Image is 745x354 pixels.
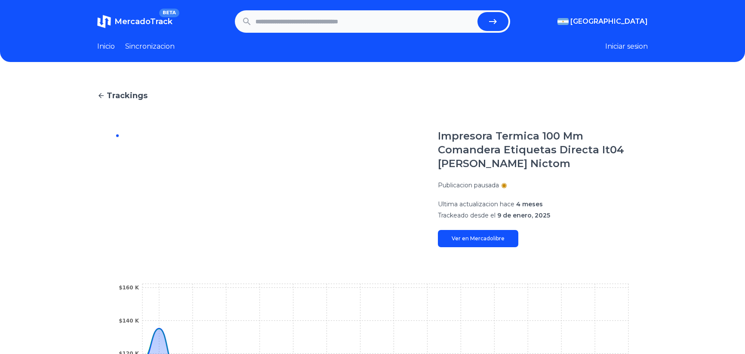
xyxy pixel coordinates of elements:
img: Impresora Termica 100 Mm Comandera Etiquetas Directa It04 Blanca Nictom [104,191,118,205]
a: Ver en Mercadolibre [438,230,518,247]
span: [GEOGRAPHIC_DATA] [570,16,648,27]
span: 9 de enero, 2025 [497,211,550,219]
button: Iniciar sesion [605,41,648,52]
span: Ultima actualizacion hace [438,200,514,208]
button: [GEOGRAPHIC_DATA] [557,16,648,27]
a: Sincronizacion [125,41,175,52]
img: Impresora Termica 100 Mm Comandera Etiquetas Directa It04 Blanca Nictom [104,219,118,233]
a: Inicio [97,41,115,52]
span: Trackings [107,90,148,102]
span: MercadoTrack [114,17,172,26]
span: Trackeado desde el [438,211,496,219]
tspan: $160 K [119,285,139,291]
a: Trackings [97,90,648,102]
span: 4 meses [516,200,543,208]
h1: Impresora Termica 100 Mm Comandera Etiquetas Directa It04 [PERSON_NAME] Nictom [438,129,648,171]
img: Impresora Termica 100 Mm Comandera Etiquetas Directa It04 Blanca Nictom [104,164,118,177]
a: MercadoTrackBETA [97,15,172,28]
tspan: $140 K [119,318,139,324]
img: Argentina [557,18,569,25]
span: BETA [159,9,179,17]
p: Publicacion pausada [438,181,499,189]
img: MercadoTrack [97,15,111,28]
img: Impresora Termica 100 Mm Comandera Etiquetas Directa It04 Blanca Nictom [142,129,421,247]
img: Impresora Termica 100 Mm Comandera Etiquetas Directa It04 Blanca Nictom [104,136,118,150]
